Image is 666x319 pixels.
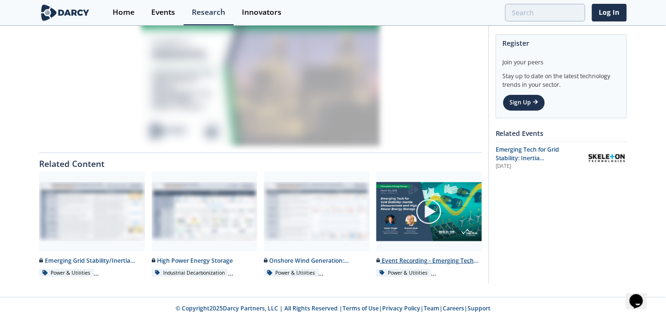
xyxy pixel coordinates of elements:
div: Power & Utilities [264,269,319,278]
div: Onshore Wind Generation: Operations & Maintenance (O&M) - Technology Landscape [264,257,370,265]
div: Join your peers [503,51,620,67]
div: Events [151,9,175,16]
a: Log In [592,4,627,21]
div: Emerging Grid Stability/Inertia Solutions - Technology Landscape [39,257,145,265]
div: Power & Utilities [39,269,94,278]
img: logo-wide.svg [39,4,91,21]
div: Industrial Decarbonization [152,269,229,278]
iframe: chat widget [626,281,656,309]
div: High Power Energy Storage [152,257,258,265]
div: Home [113,9,135,16]
p: © Copyright 2025 Darcy Partners, LLC | All Rights Reserved | | | | | [41,304,625,313]
a: Support [468,304,490,312]
a: Video Content Event Recording - Emerging Tech for Grid Stability: Inertia Measurement and High Po... [373,172,486,277]
a: Emerging Tech for Grid Stability: Inertia Measurement and High Power Energy Storage [DATE] Skelet... [496,145,627,171]
a: Sign Up [503,94,545,111]
div: [DATE] [496,163,580,170]
div: Research [192,9,225,16]
div: Related Content [39,153,482,168]
div: Innovators [242,9,281,16]
a: High Power Energy Storage preview High Power Energy Storage Industrial Decarbonization [148,172,261,277]
span: Emerging Tech for Grid Stability: Inertia Measurement and High Power Energy Storage [496,145,562,180]
a: Team [424,304,439,312]
a: Careers [443,304,464,312]
img: Video Content [376,182,482,242]
a: Emerging Grid Stability/Inertia Solutions - Technology Landscape preview Emerging Grid Stability/... [36,172,148,277]
div: Register [503,35,620,51]
a: Onshore Wind Generation: Operations & Maintenance (O&M) - Technology Landscape preview Onshore Wi... [260,172,373,277]
div: Event Recording - Emerging Tech for Grid Stability: Inertia Measurement and High Power Energy Sto... [376,257,482,265]
div: Related Events [496,125,627,142]
input: Advanced Search [505,4,585,21]
img: Skeleton Technologies [587,152,627,164]
a: Terms of Use [343,304,379,312]
div: Power & Utilities [376,269,431,278]
div: Stay up to date on the latest technology trends in your sector. [503,67,620,89]
a: Privacy Policy [382,304,420,312]
img: play-chapters-gray.svg [416,198,442,225]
